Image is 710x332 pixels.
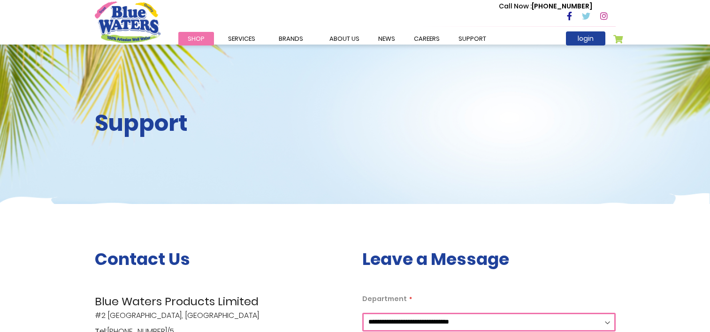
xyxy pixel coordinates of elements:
span: Brands [279,34,303,43]
span: Shop [188,34,205,43]
span: Call Now : [499,1,532,11]
span: Services [228,34,255,43]
p: #2 [GEOGRAPHIC_DATA], [GEOGRAPHIC_DATA] [95,293,348,321]
a: store logo [95,1,160,43]
a: login [566,31,605,45]
span: Department [362,294,407,303]
a: careers [405,32,449,45]
p: [PHONE_NUMBER] [499,1,592,11]
h3: Contact Us [95,249,348,269]
a: Shop [178,32,214,45]
span: Blue Waters Products Limited [95,293,348,310]
a: Brands [269,32,313,45]
a: News [369,32,405,45]
h2: Support [95,110,348,137]
a: Services [219,32,265,45]
a: support [449,32,496,45]
a: about us [320,32,369,45]
h3: Leave a Message [362,249,616,269]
